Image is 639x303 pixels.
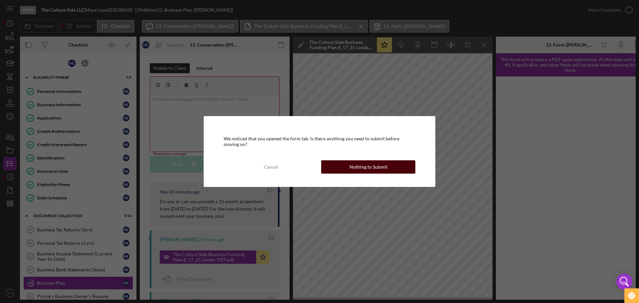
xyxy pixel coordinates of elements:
[349,160,387,174] div: Nothing to Submit
[321,160,415,174] button: Nothing to Submit
[616,274,632,290] div: Open Intercom Messenger
[264,160,278,174] div: Cancel
[224,136,415,147] div: We noticed that you opened the form tab. Is there anything you need to submit before moving on?
[224,160,318,174] button: Cancel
